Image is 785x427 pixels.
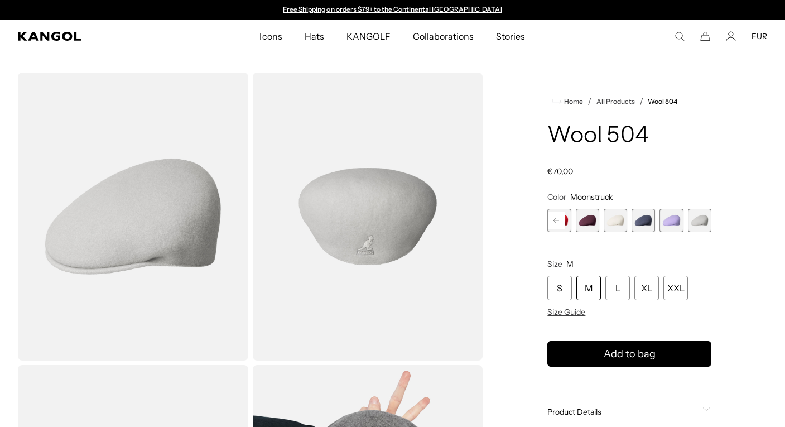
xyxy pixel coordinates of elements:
span: €70,00 [547,166,573,176]
a: Free Shipping on orders $79+ to the Continental [GEOGRAPHIC_DATA] [283,5,502,13]
span: Stories [496,20,525,52]
span: Color [547,192,566,202]
label: Vino [576,209,599,232]
a: Wool 504 [648,98,677,105]
summary: Search here [675,31,685,41]
a: All Products [596,98,635,105]
span: M [566,259,574,269]
a: KANGOLF [335,20,402,52]
div: 1 of 2 [278,6,508,15]
div: 16 of 21 [547,209,571,232]
img: color-moonstruck [18,73,248,361]
span: KANGOLF [346,20,391,52]
slideshow-component: Announcement bar [278,6,508,15]
div: Announcement [278,6,508,15]
span: Size Guide [547,307,585,317]
div: M [576,276,601,300]
label: Red [547,209,571,232]
span: Moonstruck [570,192,613,202]
span: Hats [305,20,324,52]
a: Account [726,31,736,41]
nav: breadcrumbs [547,95,711,108]
div: 20 of 21 [659,209,683,232]
div: 21 of 21 [688,209,711,232]
label: White [604,209,627,232]
span: Icons [259,20,282,52]
span: Home [562,98,583,105]
div: 18 of 21 [604,209,627,232]
label: Deep Springs [632,209,655,232]
a: Home [552,97,583,107]
span: Add to bag [604,347,656,362]
div: XL [634,276,659,300]
span: Product Details [547,407,698,417]
div: S [547,276,572,300]
h1: Wool 504 [547,124,711,148]
div: L [605,276,630,300]
div: 19 of 21 [632,209,655,232]
button: Cart [700,31,710,41]
li: / [635,95,643,108]
label: Digital Lavender [659,209,683,232]
a: Icons [248,20,293,52]
button: EUR [752,31,767,41]
span: Size [547,259,562,269]
div: 17 of 21 [576,209,599,232]
a: Collaborations [402,20,485,52]
div: XXL [663,276,688,300]
button: Add to bag [547,341,711,367]
a: Kangol [18,32,172,41]
img: color-moonstruck [253,73,483,361]
a: Stories [485,20,536,52]
label: Moonstruck [688,209,711,232]
li: / [583,95,591,108]
a: Hats [293,20,335,52]
span: Collaborations [413,20,474,52]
